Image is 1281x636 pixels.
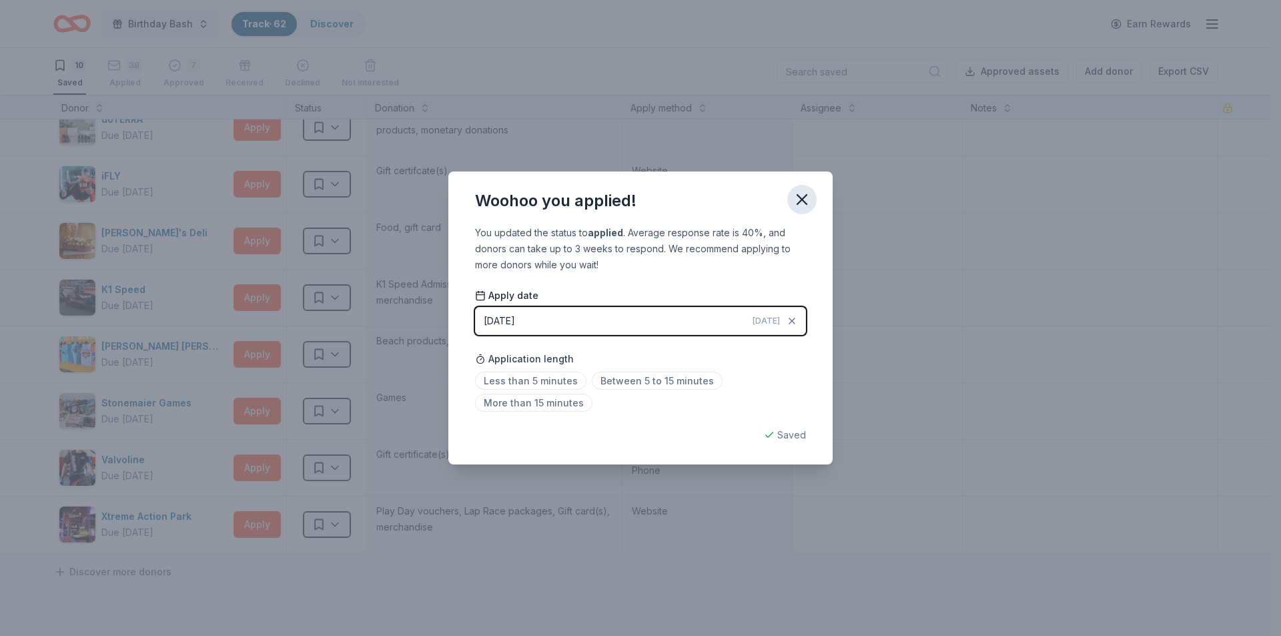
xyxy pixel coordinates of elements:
div: Woohoo you applied! [475,190,636,212]
div: You updated the status to . Average response rate is 40%, and donors can take up to 3 weeks to re... [475,225,806,273]
span: More than 15 minutes [475,394,592,412]
div: [DATE] [484,313,515,329]
span: [DATE] [753,316,780,326]
span: Application length [475,351,574,367]
span: Between 5 to 15 minutes [592,372,723,390]
span: Apply date [475,289,538,302]
span: Less than 5 minutes [475,372,586,390]
button: [DATE][DATE] [475,307,806,335]
b: applied [588,227,623,238]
